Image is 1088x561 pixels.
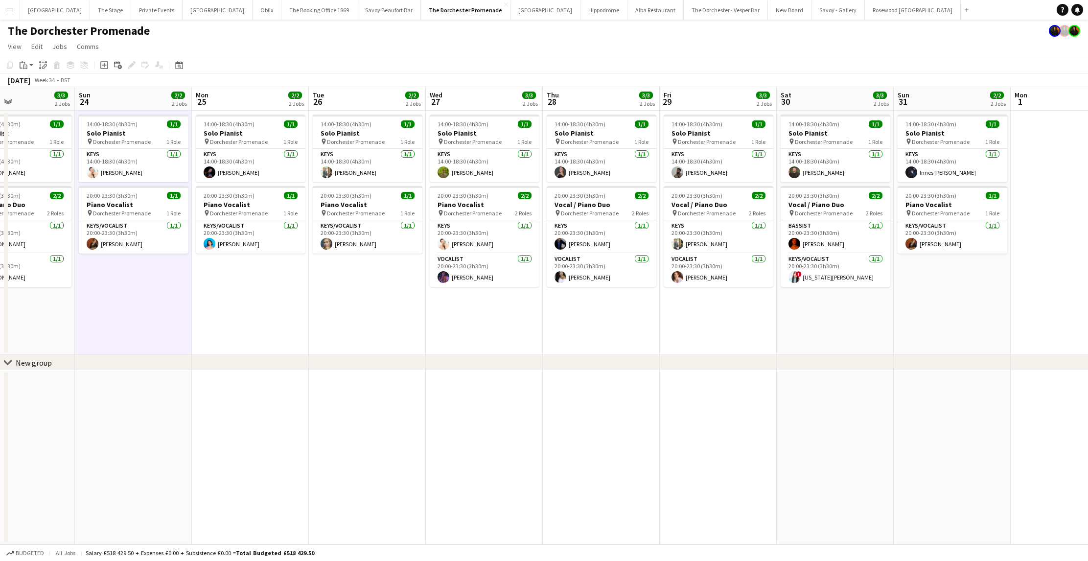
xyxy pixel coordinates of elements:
span: 3/3 [639,92,653,99]
span: Dorchester Promenade [210,138,268,145]
span: 1 Role [985,210,999,217]
span: 20:00-23:30 (3h30m) [204,192,255,199]
app-job-card: 14:00-18:30 (4h30m)1/1Solo Pianist Dorchester Promenade1 RoleKeys1/114:00-18:30 (4h30m)[PERSON_NAME] [313,115,422,182]
span: Thu [547,91,559,99]
app-user-avatar: Celine Amara [1049,25,1061,37]
span: 14:00-18:30 (4h30m) [905,120,956,128]
h3: Vocal / Piano Duo [547,200,656,209]
span: 1/1 [50,120,64,128]
span: 2/2 [288,92,302,99]
div: 20:00-23:30 (3h30m)1/1Piano Vocalist Dorchester Promenade1 RoleKeys/Vocalist1/120:00-23:30 (3h30m... [79,186,188,254]
app-job-card: 14:00-18:30 (4h30m)1/1Solo Pianist Dorchester Promenade1 RoleKeys1/114:00-18:30 (4h30m)[PERSON_NAME] [781,115,890,182]
div: 14:00-18:30 (4h30m)1/1Solo Pianist Dorchester Promenade1 RoleKeys1/114:00-18:30 (4h30m)[PERSON_NAME] [664,115,773,182]
span: 31 [896,96,909,107]
span: 27 [428,96,442,107]
span: Dorchester Promenade [912,210,970,217]
span: 2 Roles [866,210,882,217]
h3: Piano Vocalist [313,200,422,209]
span: 20:00-23:30 (3h30m) [788,192,839,199]
span: Dorchester Promenade [444,138,502,145]
h3: Solo Pianist [547,129,656,138]
div: 20:00-23:30 (3h30m)1/1Piano Vocalist Dorchester Promenade1 RoleKeys/Vocalist1/120:00-23:30 (3h30m... [313,186,422,254]
button: Savoy - Gallery [811,0,865,20]
div: 2 Jobs [172,100,187,107]
span: 14:00-18:30 (4h30m) [555,120,605,128]
span: 20:00-23:30 (3h30m) [555,192,605,199]
div: 20:00-23:30 (3h30m)2/2Vocal / Piano Duo Dorchester Promenade2 RolesKeys1/120:00-23:30 (3h30m)[PER... [664,186,773,287]
span: 1 Role [985,138,999,145]
span: 1/1 [518,120,532,128]
span: 1/1 [986,120,999,128]
div: 2 Jobs [289,100,304,107]
div: 20:00-23:30 (3h30m)2/2Vocal / Piano Duo Dorchester Promenade2 RolesBassist1/120:00-23:30 (3h30m)[... [781,186,890,287]
button: Alba Restaurant [627,0,684,20]
app-card-role: Keys1/114:00-18:30 (4h30m)[PERSON_NAME] [196,149,305,182]
span: 29 [662,96,671,107]
button: Oblix [253,0,281,20]
span: Dorchester Promenade [795,138,853,145]
span: Wed [430,91,442,99]
h3: Vocal / Piano Duo [664,200,773,209]
app-job-card: 20:00-23:30 (3h30m)1/1Piano Vocalist Dorchester Promenade1 RoleKeys/Vocalist1/120:00-23:30 (3h30m... [196,186,305,254]
span: 1/1 [869,120,882,128]
app-card-role: Keys/Vocalist1/120:00-23:30 (3h30m)[PERSON_NAME] [196,220,305,254]
span: 20:00-23:30 (3h30m) [905,192,956,199]
span: 2/2 [635,192,648,199]
span: Edit [31,42,43,51]
span: 25 [194,96,208,107]
a: Comms [73,40,103,53]
app-card-role: Keys1/120:00-23:30 (3h30m)[PERSON_NAME] [547,220,656,254]
span: Fri [664,91,671,99]
h3: Piano Vocalist [898,200,1007,209]
app-card-role: Keys1/120:00-23:30 (3h30m)[PERSON_NAME] [664,220,773,254]
span: Dorchester Promenade [444,210,502,217]
button: [GEOGRAPHIC_DATA] [183,0,253,20]
span: 14:00-18:30 (4h30m) [438,120,488,128]
div: New group [16,358,52,368]
span: Dorchester Promenade [327,138,385,145]
div: [DATE] [8,75,30,85]
span: Mon [1015,91,1027,99]
app-job-card: 14:00-18:30 (4h30m)1/1Solo Pianist Dorchester Promenade1 RoleKeys1/114:00-18:30 (4h30m)[PERSON_NAME] [79,115,188,182]
button: [GEOGRAPHIC_DATA] [20,0,90,20]
button: Private Events [131,0,183,20]
button: The Booking Office 1869 [281,0,357,20]
button: [GEOGRAPHIC_DATA] [510,0,580,20]
button: The Stage [90,0,131,20]
span: 28 [545,96,559,107]
span: 2/2 [752,192,765,199]
span: 20:00-23:30 (3h30m) [671,192,722,199]
span: 1 Role [400,138,415,145]
app-card-role: Bassist1/120:00-23:30 (3h30m)[PERSON_NAME] [781,220,890,254]
button: The Dorchester - Vesper Bar [684,0,768,20]
div: 2 Jobs [757,100,772,107]
app-job-card: 20:00-23:30 (3h30m)2/2Vocal / Piano Duo Dorchester Promenade2 RolesKeys1/120:00-23:30 (3h30m)[PER... [547,186,656,287]
span: 1/1 [401,192,415,199]
app-card-role: Keys/Vocalist1/120:00-23:30 (3h30m)[PERSON_NAME] [313,220,422,254]
app-job-card: 14:00-18:30 (4h30m)1/1Solo Pianist Dorchester Promenade1 RoleKeys1/114:00-18:30 (4h30m)[PERSON_NAME] [547,115,656,182]
app-card-role: Keys/Vocalist1/120:00-23:30 (3h30m)[PERSON_NAME] [79,220,188,254]
span: 1/1 [752,120,765,128]
h3: Piano Vocalist [196,200,305,209]
app-job-card: 14:00-18:30 (4h30m)1/1Solo Pianist Dorchester Promenade1 RoleKeys1/114:00-18:30 (4h30m)[PERSON_NAME] [430,115,539,182]
span: 1/1 [635,120,648,128]
app-card-role: Keys1/114:00-18:30 (4h30m)[PERSON_NAME] [547,149,656,182]
span: 2/2 [990,92,1004,99]
span: View [8,42,22,51]
span: Tue [313,91,324,99]
span: Dorchester Promenade [561,138,619,145]
h3: Solo Pianist [430,129,539,138]
app-job-card: 14:00-18:30 (4h30m)1/1Solo Pianist Dorchester Promenade1 RoleKeys1/114:00-18:30 (4h30m)Innes [PER... [898,115,1007,182]
span: 3/3 [756,92,770,99]
span: 1 Role [400,210,415,217]
span: Comms [77,42,99,51]
div: 2 Jobs [874,100,889,107]
span: 1/1 [284,120,298,128]
span: 2/2 [869,192,882,199]
span: 1 Role [634,138,648,145]
span: Dorchester Promenade [561,210,619,217]
span: 1/1 [284,192,298,199]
